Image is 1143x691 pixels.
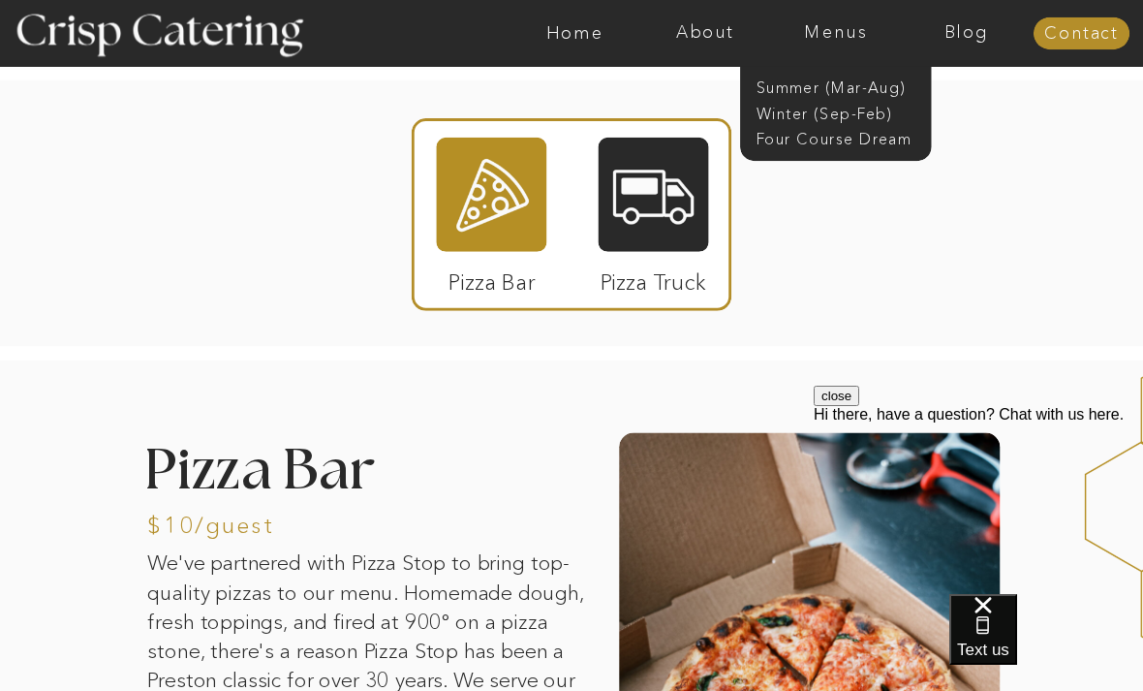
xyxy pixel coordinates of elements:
[757,129,927,147] a: Four Course Dream
[144,442,495,502] h2: Pizza Bar
[429,250,556,305] p: Pizza Bar
[590,250,717,305] p: Pizza Truck
[510,24,640,44] a: Home
[949,594,1143,691] iframe: podium webchat widget bubble
[640,24,771,44] a: About
[901,24,1032,44] a: Blog
[1034,25,1129,45] a: Contact
[757,103,912,121] a: Winter (Sep-Feb)
[771,24,902,44] a: Menus
[757,78,927,96] a: Summer (Mar-Aug)
[147,514,420,532] h3: $10/guest
[814,386,1143,618] iframe: podium webchat widget prompt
